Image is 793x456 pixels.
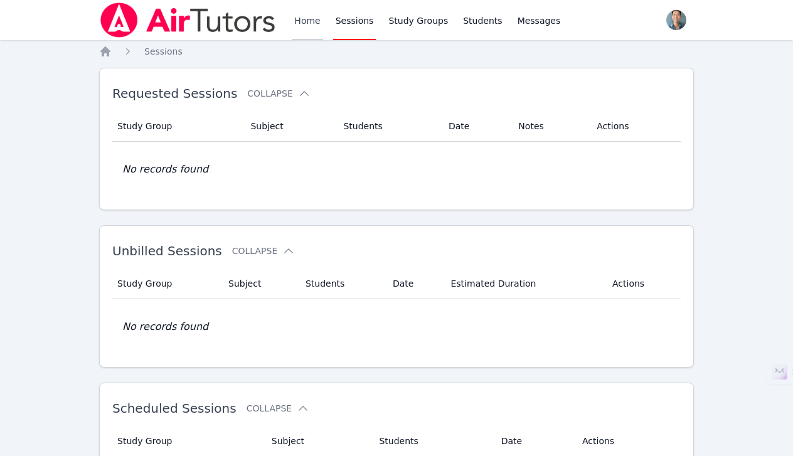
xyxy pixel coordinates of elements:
th: Subject [243,111,336,142]
button: Collapse [247,87,310,100]
th: Estimated Duration [443,268,605,299]
img: Air Tutors [99,3,277,38]
td: No records found [112,299,681,354]
span: Sessions [144,46,183,56]
th: Study Group [112,268,221,299]
th: Date [441,111,511,142]
button: Collapse [232,245,295,257]
th: Subject [221,268,298,299]
span: Requested Sessions [112,86,237,101]
th: Notes [511,111,589,142]
td: No records found [112,142,681,197]
span: Scheduled Sessions [112,401,237,416]
nav: Breadcrumb [99,45,694,58]
th: Students [298,268,385,299]
th: Students [336,111,441,142]
th: Actions [605,268,681,299]
a: Sessions [144,45,183,58]
span: Unbilled Sessions [112,243,222,258]
th: Study Group [112,111,243,142]
button: Collapse [247,402,309,415]
th: Actions [589,111,681,142]
th: Date [385,268,444,299]
span: Messages [518,14,561,27]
